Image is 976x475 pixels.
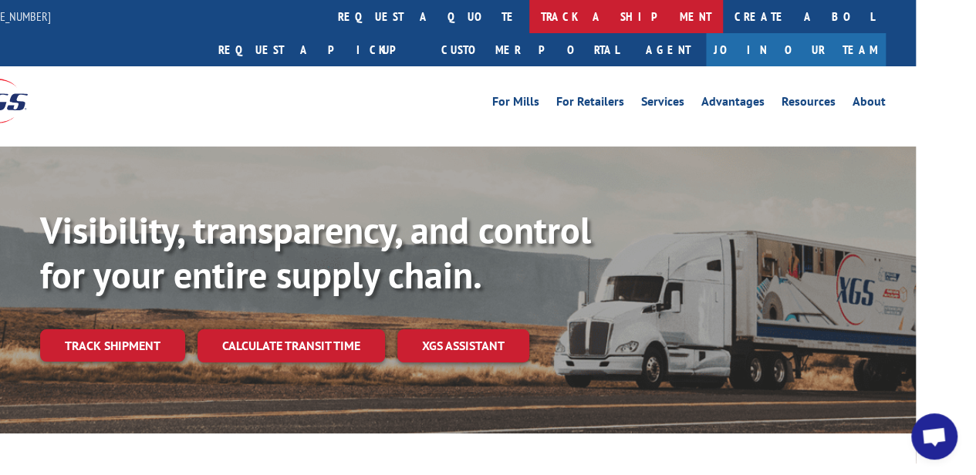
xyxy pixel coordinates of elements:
[853,96,886,113] a: About
[556,96,624,113] a: For Retailers
[40,329,185,362] a: Track shipment
[40,206,591,298] b: Visibility, transparency, and control for your entire supply chain.
[198,329,385,362] a: Calculate transit time
[630,33,706,66] a: Agent
[706,33,886,66] a: Join Our Team
[641,96,684,113] a: Services
[430,33,630,66] a: Customer Portal
[911,413,957,460] div: Open chat
[492,96,539,113] a: For Mills
[397,329,529,362] a: XGS ASSISTANT
[701,96,765,113] a: Advantages
[782,96,836,113] a: Resources
[207,33,430,66] a: Request a pickup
